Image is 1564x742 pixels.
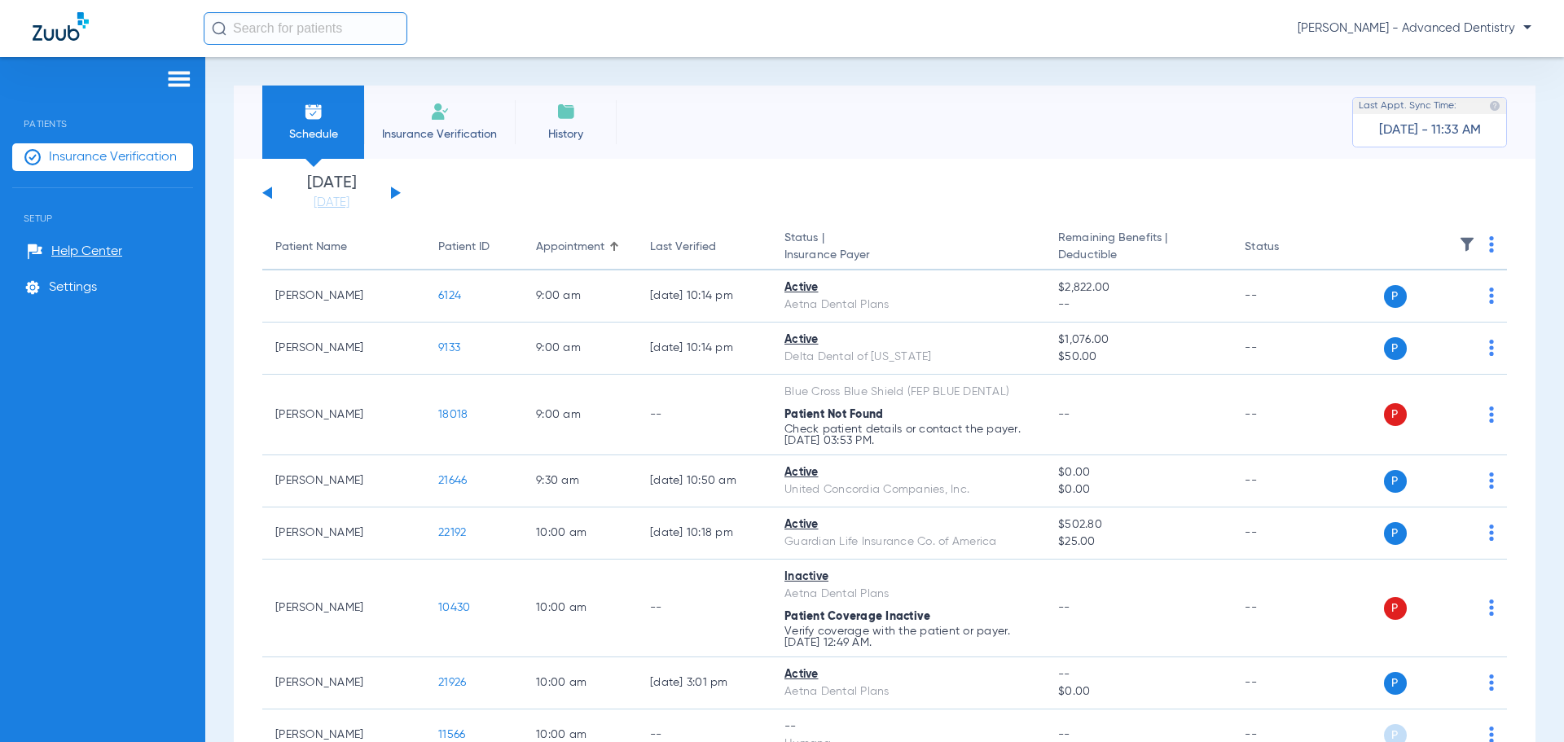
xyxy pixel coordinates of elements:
span: $2,822.00 [1058,279,1219,296]
a: Help Center [27,244,122,260]
span: 22192 [438,527,466,538]
td: [PERSON_NAME] [262,455,425,507]
span: [DATE] - 11:33 AM [1379,122,1481,138]
span: 21926 [438,677,466,688]
img: group-dot-blue.svg [1489,674,1494,691]
div: Appointment [536,239,604,256]
div: Patient Name [275,239,412,256]
span: Patient Coverage Inactive [784,611,930,622]
img: Manual Insurance Verification [430,102,450,121]
td: -- [1232,455,1342,507]
td: [DATE] 10:50 AM [637,455,771,507]
span: P [1384,337,1407,360]
td: [PERSON_NAME] [262,270,425,323]
span: $25.00 [1058,533,1219,551]
span: Settings [49,279,97,296]
div: Last Verified [650,239,716,256]
td: -- [1232,657,1342,709]
span: -- [1058,666,1219,683]
td: 9:00 AM [523,323,637,375]
span: 11566 [438,729,465,740]
td: 9:30 AM [523,455,637,507]
div: Patient ID [438,239,490,256]
span: Insurance Verification [49,149,177,165]
td: [DATE] 10:18 PM [637,507,771,560]
span: P [1384,470,1407,493]
td: 10:00 AM [523,507,637,560]
span: P [1384,522,1407,545]
span: 18018 [438,409,468,420]
div: Appointment [536,239,624,256]
td: [PERSON_NAME] [262,560,425,657]
span: Patients [12,94,193,130]
span: -- [1058,602,1070,613]
span: P [1384,403,1407,426]
div: Active [784,331,1032,349]
div: Active [784,464,1032,481]
span: History [527,126,604,143]
span: $0.00 [1058,481,1219,498]
td: -- [1232,323,1342,375]
span: P [1384,597,1407,620]
td: -- [1232,507,1342,560]
div: Aetna Dental Plans [784,683,1032,700]
img: last sync help info [1489,100,1500,112]
input: Search for patients [204,12,407,45]
th: Status [1232,225,1342,270]
div: Inactive [784,569,1032,586]
img: History [556,102,576,121]
p: Check patient details or contact the payer. [DATE] 03:53 PM. [784,424,1032,446]
td: [PERSON_NAME] [262,375,425,455]
img: group-dot-blue.svg [1489,525,1494,541]
span: $502.80 [1058,516,1219,533]
td: 9:00 AM [523,375,637,455]
div: Last Verified [650,239,758,256]
span: Patient Not Found [784,409,883,420]
span: 21646 [438,475,467,486]
span: Schedule [275,126,352,143]
div: Aetna Dental Plans [784,586,1032,603]
span: -- [1058,409,1070,420]
span: $1,076.00 [1058,331,1219,349]
span: P [1384,672,1407,695]
div: Aetna Dental Plans [784,296,1032,314]
span: [PERSON_NAME] - Advanced Dentistry [1298,20,1531,37]
img: group-dot-blue.svg [1489,340,1494,356]
span: Deductible [1058,247,1219,264]
div: United Concordia Companies, Inc. [784,481,1032,498]
img: filter.svg [1459,236,1475,252]
td: -- [637,560,771,657]
span: P [1384,285,1407,308]
img: group-dot-blue.svg [1489,236,1494,252]
td: [DATE] 10:14 PM [637,323,771,375]
span: 10430 [438,602,470,613]
div: Active [784,516,1032,533]
div: Delta Dental of [US_STATE] [784,349,1032,366]
td: [DATE] 3:01 PM [637,657,771,709]
td: 9:00 AM [523,270,637,323]
span: Insurance Payer [784,247,1032,264]
img: Schedule [304,102,323,121]
span: 6124 [438,290,461,301]
img: group-dot-blue.svg [1489,288,1494,304]
div: -- [784,718,1032,735]
span: Insurance Verification [376,126,503,143]
div: Patient ID [438,239,510,256]
td: [DATE] 10:14 PM [637,270,771,323]
th: Status | [771,225,1045,270]
img: group-dot-blue.svg [1489,406,1494,423]
img: group-dot-blue.svg [1489,599,1494,616]
td: -- [1232,560,1342,657]
span: $50.00 [1058,349,1219,366]
span: $0.00 [1058,464,1219,481]
div: Guardian Life Insurance Co. of America [784,533,1032,551]
span: 9133 [438,342,460,353]
div: Patient Name [275,239,347,256]
img: Zuub Logo [33,12,89,41]
span: -- [1058,729,1070,740]
img: hamburger-icon [166,69,192,89]
div: Blue Cross Blue Shield (FEP BLUE DENTAL) [784,384,1032,401]
th: Remaining Benefits | [1045,225,1232,270]
td: -- [1232,375,1342,455]
img: Search Icon [212,21,226,36]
